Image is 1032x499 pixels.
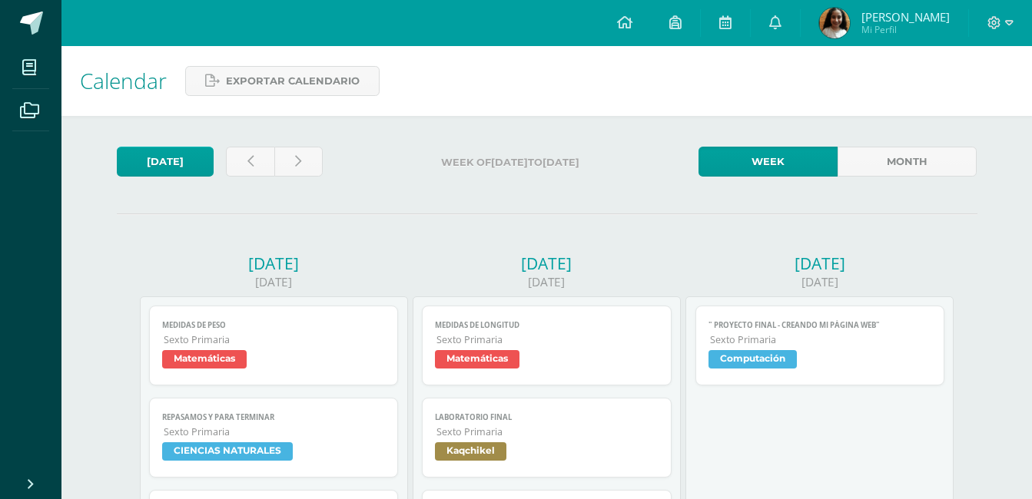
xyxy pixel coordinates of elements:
[819,8,850,38] img: 4bf7502f79f0740e24f6b79b054e4c13.png
[435,442,506,461] span: Kaqchikel
[491,157,528,168] strong: [DATE]
[413,274,681,290] div: [DATE]
[861,23,950,36] span: Mi Perfil
[435,412,659,422] span: Laboratorio final
[708,320,932,330] span: " Proyecto Final - creando mi página web"
[162,350,247,368] span: Matemáticas
[413,253,681,274] div: [DATE]
[162,320,386,330] span: medidas de peso
[436,425,659,438] span: Sexto Primaria
[149,398,399,478] a: Repasamos y para terminarSexto PrimariaCIENCIAS NATURALES
[226,67,360,95] span: Exportar calendario
[435,320,659,330] span: Medidas de Longitud
[435,350,519,368] span: Matemáticas
[861,9,950,25] span: [PERSON_NAME]
[162,412,386,422] span: Repasamos y para terminar
[685,274,954,290] div: [DATE]
[685,253,954,274] div: [DATE]
[117,147,214,177] a: [DATE]
[695,306,945,385] a: " Proyecto Final - creando mi página web"Sexto PrimariaComputación
[838,147,977,177] a: Month
[710,333,932,346] span: Sexto Primaria
[422,398,672,478] a: Laboratorio finalSexto PrimariaKaqchikel
[699,147,838,177] a: Week
[422,306,672,385] a: Medidas de LongitudSexto PrimariaMatemáticas
[140,253,408,274] div: [DATE]
[162,442,293,461] span: CIENCIAS NATURALES
[543,157,579,168] strong: [DATE]
[185,66,380,96] a: Exportar calendario
[164,333,386,346] span: Sexto Primaria
[149,306,399,385] a: medidas de pesoSexto PrimariaMatemáticas
[80,66,167,95] span: Calendar
[436,333,659,346] span: Sexto Primaria
[164,425,386,438] span: Sexto Primaria
[708,350,797,368] span: Computación
[335,147,686,178] label: Week of to
[140,274,408,290] div: [DATE]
